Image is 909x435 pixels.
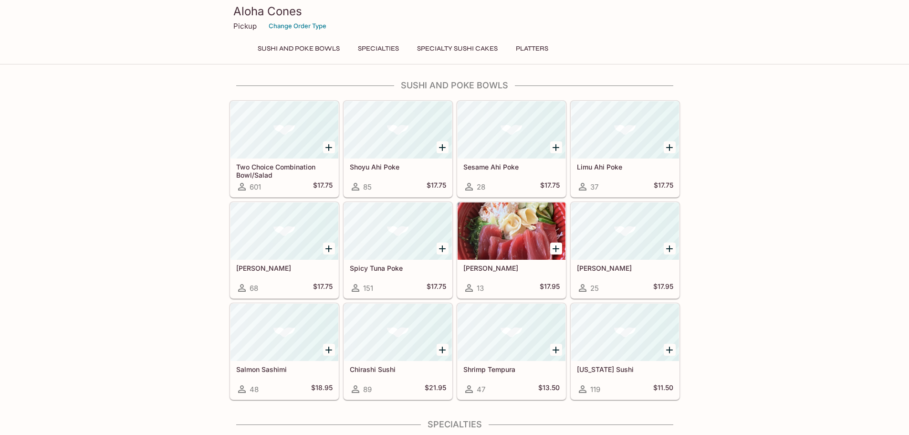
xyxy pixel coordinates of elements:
h5: [PERSON_NAME] [236,264,333,272]
div: Limu Ahi Poke [571,101,679,159]
div: Shrimp Tempura [458,304,565,361]
button: Change Order Type [264,19,331,33]
h5: $17.75 [540,181,560,192]
h5: Salmon Sashimi [236,365,333,373]
h5: $17.75 [427,181,446,192]
button: Add Limu Ahi Poke [664,141,676,153]
button: Add Chirashi Sushi [437,344,449,356]
h5: $17.95 [540,282,560,294]
div: Shoyu Ahi Poke [344,101,452,159]
div: Spicy Tuna Poke [344,202,452,260]
a: Shoyu Ahi Poke85$17.75 [344,101,452,197]
span: 68 [250,284,258,293]
h5: [PERSON_NAME] [463,264,560,272]
h5: Shrimp Tempura [463,365,560,373]
h5: $18.95 [311,383,333,395]
a: Two Choice Combination Bowl/Salad601$17.75 [230,101,339,197]
div: Chirashi Sushi [344,304,452,361]
button: Platters [511,42,554,55]
h5: Sesame Ahi Poke [463,163,560,171]
button: Add Hamachi Sashimi [664,243,676,255]
div: Maguro Sashimi [458,202,565,260]
button: Add Shrimp Tempura [550,344,562,356]
button: Specialties [353,42,404,55]
span: 89 [363,385,372,394]
button: Add Shoyu Ahi Poke [437,141,449,153]
h5: Chirashi Sushi [350,365,446,373]
div: California Sushi [571,304,679,361]
button: Add Wasabi Masago Ahi Poke [323,243,335,255]
button: Add Salmon Sashimi [323,344,335,356]
h5: $21.95 [425,383,446,395]
a: [PERSON_NAME]13$17.95 [457,202,566,298]
div: Two Choice Combination Bowl/Salad [230,101,338,159]
a: Shrimp Tempura47$13.50 [457,303,566,400]
h5: $13.50 [538,383,560,395]
h5: Two Choice Combination Bowl/Salad [236,163,333,179]
a: [PERSON_NAME]68$17.75 [230,202,339,298]
a: [US_STATE] Sushi119$11.50 [571,303,679,400]
button: Add Maguro Sashimi [550,243,562,255]
button: Specialty Sushi Cakes [412,42,503,55]
h5: Limu Ahi Poke [577,163,673,171]
div: Hamachi Sashimi [571,202,679,260]
a: Limu Ahi Poke37$17.75 [571,101,679,197]
span: 119 [590,385,600,394]
h5: $17.75 [654,181,673,192]
span: 601 [250,182,261,191]
span: 151 [363,284,373,293]
h5: [PERSON_NAME] [577,264,673,272]
a: Sesame Ahi Poke28$17.75 [457,101,566,197]
button: Add Sesame Ahi Poke [550,141,562,153]
h4: Sushi and Poke Bowls [230,80,680,91]
div: Wasabi Masago Ahi Poke [230,202,338,260]
a: [PERSON_NAME]25$17.95 [571,202,679,298]
a: Salmon Sashimi48$18.95 [230,303,339,400]
span: 85 [363,182,372,191]
span: 25 [590,284,599,293]
button: Add Two Choice Combination Bowl/Salad [323,141,335,153]
h5: $17.75 [313,181,333,192]
h5: Shoyu Ahi Poke [350,163,446,171]
span: 37 [590,182,598,191]
a: Chirashi Sushi89$21.95 [344,303,452,400]
h5: $17.75 [427,282,446,294]
span: 48 [250,385,259,394]
h4: Specialties [230,419,680,430]
p: Pickup [233,21,257,31]
button: Add Spicy Tuna Poke [437,243,449,255]
button: Add California Sushi [664,344,676,356]
h5: [US_STATE] Sushi [577,365,673,373]
span: 13 [477,284,484,293]
a: Spicy Tuna Poke151$17.75 [344,202,452,298]
h5: $11.50 [653,383,673,395]
span: 47 [477,385,485,394]
h3: Aloha Cones [233,4,676,19]
h5: Spicy Tuna Poke [350,264,446,272]
div: Sesame Ahi Poke [458,101,565,159]
h5: $17.75 [313,282,333,294]
span: 28 [477,182,485,191]
button: Sushi and Poke Bowls [252,42,345,55]
h5: $17.95 [653,282,673,294]
div: Salmon Sashimi [230,304,338,361]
